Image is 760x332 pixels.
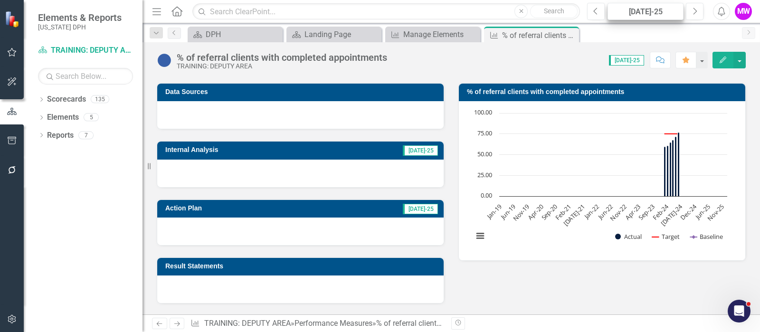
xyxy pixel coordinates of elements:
[615,233,642,241] button: Show Actual
[728,300,750,323] iframe: Intercom live chat
[502,29,577,41] div: % of referral clients with completed appointments
[611,6,680,18] div: [DATE]-25
[477,129,492,137] text: 75.00
[38,68,133,85] input: Search Below...
[595,202,614,221] text: Jun-22
[511,202,531,222] text: Nov-19
[91,95,109,104] div: 135
[468,108,732,251] svg: Interactive chart
[530,5,578,18] button: Search
[484,202,503,221] text: Jan-19
[403,28,478,40] div: Manage Elements
[678,202,698,222] text: Dec-24
[304,28,379,40] div: Landing Page
[651,202,671,222] text: Feb-24
[190,318,444,329] div: » »
[474,229,487,243] button: View chart menu, Chart
[540,202,559,222] text: Sep-20
[177,52,387,63] div: % of referral clients with completed appointments
[165,263,439,270] h3: Result Statements
[693,202,712,221] text: Jun-25
[468,108,736,251] div: Chart. Highcharts interactive chart.
[388,28,478,40] a: Manage Elements
[190,28,280,40] a: DPH
[38,45,133,56] a: TRAINING: DEPUTY AREA
[165,88,439,95] h3: Data Sources
[700,232,723,241] text: Baseline
[5,11,21,28] img: ClearPoint Strategy
[47,94,86,105] a: Scorecards
[477,150,492,158] text: 50.00
[670,142,672,197] path: Mar-24, 65. Actual.
[38,12,122,23] span: Elements & Reports
[157,53,172,68] img: No Information
[467,88,741,95] h3: % of referral clients with completed appointments
[376,319,542,328] div: % of referral clients with completed appointments
[690,233,723,241] button: Show Baseline
[38,23,122,31] small: [US_STATE] DPH
[608,3,684,20] button: [DATE]-25
[289,28,379,40] a: Landing Page
[659,202,684,228] text: [DATE]-24
[78,131,94,139] div: 7
[582,202,601,221] text: Jan-22
[637,202,656,222] text: Sep-23
[544,7,564,15] span: Search
[672,140,674,197] path: Apr-24, 68. Actual.
[675,137,677,197] path: May-24, 72. Actual.
[204,319,291,328] a: TRAINING: DEPUTY AREA
[165,205,303,212] h3: Action Plan
[678,133,680,197] path: Jun-24, 77. Actual.
[403,145,438,156] span: [DATE]-25
[474,108,492,116] text: 100.00
[177,63,387,70] div: TRAINING: DEPUTY AREA
[609,55,644,66] span: [DATE]-25
[477,171,492,179] text: 25.00
[623,202,642,221] text: Apr-23
[624,232,642,241] text: Actual
[561,202,587,228] text: [DATE]-21
[84,114,99,122] div: 5
[192,3,580,20] input: Search ClearPoint...
[662,232,680,241] text: Target
[403,204,438,214] span: [DATE]-25
[498,202,517,221] text: Jun-19
[664,147,666,197] path: Jan-24, 60. Actual.
[481,191,492,199] text: 0.00
[47,130,74,141] a: Reports
[735,3,752,20] button: MW
[206,28,280,40] div: DPH
[553,202,573,222] text: Feb-21
[608,202,628,222] text: Nov-22
[667,146,669,197] path: Feb-24, 61. Actual.
[165,146,328,153] h3: Internal Analysis
[652,233,680,241] button: Show Target
[47,112,79,123] a: Elements
[705,202,725,222] text: Nov-25
[294,319,372,328] a: Performance Measures
[526,202,545,221] text: Apr-20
